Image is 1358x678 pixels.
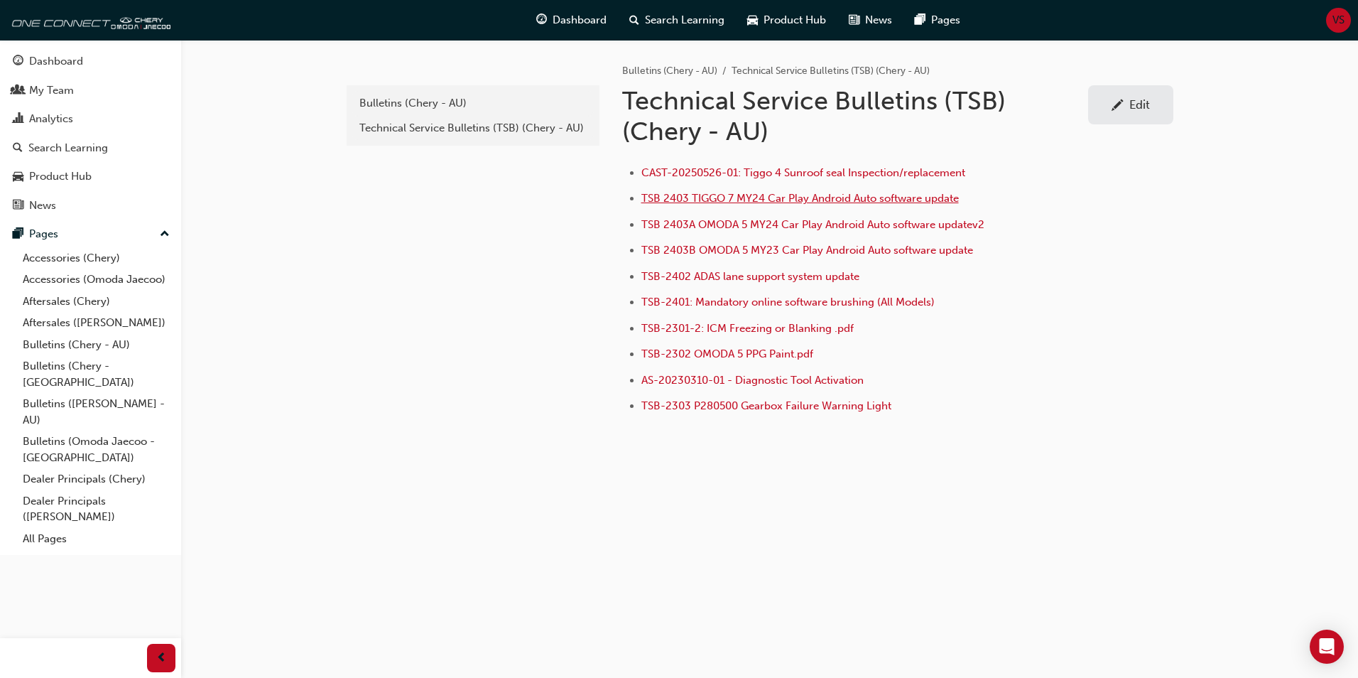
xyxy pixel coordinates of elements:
[17,528,175,550] a: All Pages
[17,312,175,334] a: Aftersales ([PERSON_NAME])
[17,431,175,468] a: Bulletins (Omoda Jaecoo - [GEOGRAPHIC_DATA])
[1326,8,1351,33] button: VS
[641,296,935,308] a: TSB-2401: Mandatory online software brushing (All Models)
[17,490,175,528] a: Dealer Principals ([PERSON_NAME])
[13,85,23,97] span: people-icon
[13,228,23,241] span: pages-icon
[641,322,854,335] a: TSB-2301-2: ICM Freezing or Blanking .pdf
[618,6,736,35] a: search-iconSearch Learning
[6,77,175,104] a: My Team
[931,12,960,28] span: Pages
[6,135,175,161] a: Search Learning
[629,11,639,29] span: search-icon
[359,120,587,136] div: Technical Service Bulletins (TSB) (Chery - AU)
[29,168,92,185] div: Product Hub
[17,291,175,313] a: Aftersales (Chery)
[29,198,56,214] div: News
[17,334,175,356] a: Bulletins (Chery - AU)
[622,65,717,77] a: Bulletins (Chery - AU)
[17,355,175,393] a: Bulletins (Chery - [GEOGRAPHIC_DATA])
[156,650,167,667] span: prev-icon
[1112,99,1124,114] span: pencil-icon
[1310,630,1344,664] div: Open Intercom Messenger
[6,48,175,75] a: Dashboard
[1332,12,1345,28] span: VS
[13,171,23,183] span: car-icon
[352,91,594,116] a: Bulletins (Chery - AU)
[641,270,859,283] a: TSB-2402 ADAS lane support system update
[915,11,925,29] span: pages-icon
[645,12,724,28] span: Search Learning
[29,82,74,99] div: My Team
[6,193,175,219] a: News
[641,374,864,387] a: AS-20230310-01 - Diagnostic Tool Activation
[17,393,175,431] a: Bulletins ([PERSON_NAME] - AU)
[641,399,891,412] a: TSB-2303 P280500 Gearbox Failure Warning Light
[837,6,903,35] a: news-iconNews
[622,85,1088,147] h1: Technical Service Bulletins (TSB) (Chery - AU)
[352,116,594,141] a: Technical Service Bulletins (TSB) (Chery - AU)
[29,53,83,70] div: Dashboard
[7,6,170,34] img: oneconnect
[6,163,175,190] a: Product Hub
[6,221,175,247] button: Pages
[1129,97,1150,112] div: Edit
[6,45,175,221] button: DashboardMy TeamAnalyticsSearch LearningProduct HubNews
[29,111,73,127] div: Analytics
[359,95,587,112] div: Bulletins (Chery - AU)
[28,140,108,156] div: Search Learning
[641,244,973,257] a: TSB 2403B OMODA 5 MY23 Car Play Android Auto software update
[1088,85,1173,124] a: Edit
[29,226,58,242] div: Pages
[849,11,859,29] span: news-icon
[641,218,984,231] a: TSB 2403A OMODA 5 MY24 Car Play Android Auto software updatev2
[641,166,965,179] a: CAST-20250526-01: Tiggo 4 Sunroof seal Inspection/replacement
[13,142,23,155] span: search-icon
[736,6,837,35] a: car-iconProduct Hub
[641,192,959,205] a: TSB 2403 TIGGO 7 MY24 Car Play Android Auto software update
[553,12,607,28] span: Dashboard
[732,63,930,80] li: Technical Service Bulletins (TSB) (Chery - AU)
[6,106,175,132] a: Analytics
[17,468,175,490] a: Dealer Principals (Chery)
[13,200,23,212] span: news-icon
[536,11,547,29] span: guage-icon
[764,12,826,28] span: Product Hub
[747,11,758,29] span: car-icon
[17,269,175,291] a: Accessories (Omoda Jaecoo)
[17,247,175,269] a: Accessories (Chery)
[903,6,972,35] a: pages-iconPages
[160,225,170,244] span: up-icon
[525,6,618,35] a: guage-iconDashboard
[13,55,23,68] span: guage-icon
[865,12,892,28] span: News
[13,113,23,126] span: chart-icon
[641,348,813,360] a: TSB-2302 OMODA 5 PPG Paint.pdf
